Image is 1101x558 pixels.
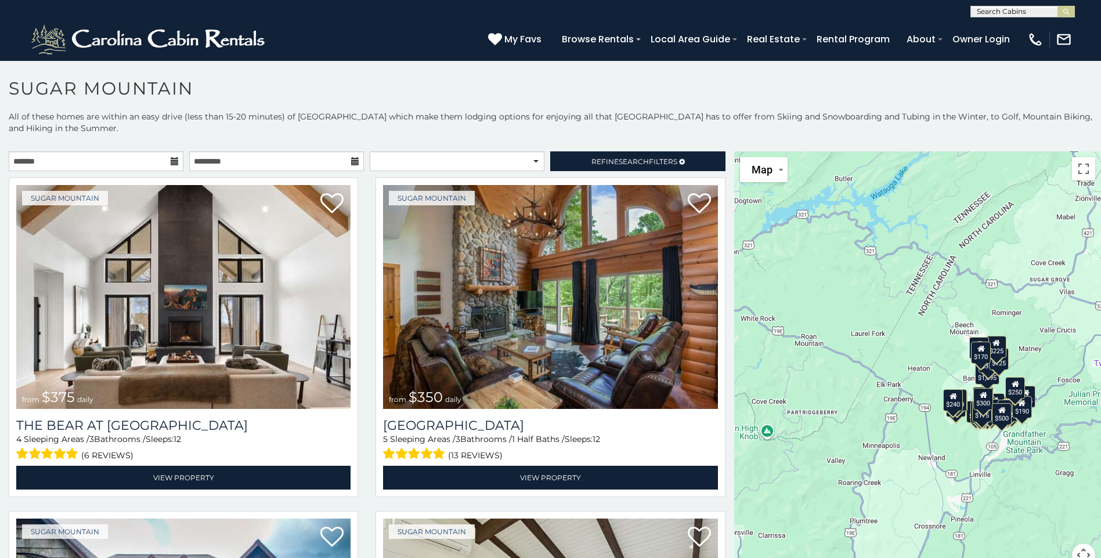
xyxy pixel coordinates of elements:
span: 12 [174,434,181,444]
a: Sugar Mountain [22,191,108,205]
img: White-1-2.png [29,22,270,57]
span: from [22,395,39,404]
div: Sleeping Areas / Bathrooms / Sleeps: [16,433,351,463]
span: My Favs [504,32,542,46]
span: (6 reviews) [81,448,133,463]
a: My Favs [488,32,544,47]
a: Real Estate [741,29,806,49]
div: $155 [1016,386,1035,408]
div: $1,095 [975,363,999,385]
a: Add to favorites [688,192,711,216]
a: Owner Login [947,29,1016,49]
a: Local Area Guide [645,29,736,49]
div: $125 [989,348,1009,370]
img: phone-regular-white.png [1027,31,1044,48]
div: $240 [969,337,989,359]
a: Browse Rentals [556,29,640,49]
div: $250 [1005,377,1025,399]
a: The Bear At Sugar Mountain from $375 daily [16,185,351,409]
a: Grouse Moor Lodge from $350 daily [383,185,717,409]
span: from [389,395,406,404]
a: View Property [383,466,717,490]
img: Grouse Moor Lodge [383,185,717,409]
div: $240 [943,389,963,411]
div: $225 [987,336,1006,358]
div: $155 [970,401,990,423]
a: About [901,29,941,49]
a: [GEOGRAPHIC_DATA] [383,418,717,433]
span: daily [445,395,461,404]
h3: Grouse Moor Lodge [383,418,717,433]
img: The Bear At Sugar Mountain [16,185,351,409]
div: $170 [971,342,991,364]
div: $190 [973,387,992,409]
span: 4 [16,434,21,444]
span: 5 [383,434,388,444]
span: $350 [409,389,443,405]
a: Sugar Mountain [389,524,475,539]
a: Sugar Mountain [22,524,108,539]
img: mail-regular-white.png [1056,31,1072,48]
div: $300 [973,388,993,410]
button: Toggle fullscreen view [1072,157,1095,180]
a: View Property [16,466,351,490]
h3: The Bear At Sugar Mountain [16,418,351,433]
a: Rental Program [811,29,896,49]
div: $175 [972,400,992,422]
span: daily [77,395,93,404]
span: Map [752,164,772,176]
span: $375 [42,389,75,405]
div: $200 [985,393,1005,415]
div: $190 [1012,396,1032,418]
a: Add to favorites [688,526,711,550]
a: RefineSearchFilters [550,151,725,171]
a: Add to favorites [320,192,344,216]
div: $265 [974,387,994,409]
span: 3 [89,434,94,444]
div: Sleeping Areas / Bathrooms / Sleeps: [383,433,717,463]
div: $500 [992,403,1012,425]
span: 3 [456,434,460,444]
span: Refine Filters [591,157,677,166]
a: Add to favorites [320,526,344,550]
span: Search [619,157,649,166]
button: Change map style [740,157,788,182]
span: 12 [593,434,600,444]
span: (13 reviews) [448,448,503,463]
span: 1 Half Baths / [512,434,565,444]
a: The Bear At [GEOGRAPHIC_DATA] [16,418,351,433]
div: $195 [998,400,1017,422]
a: Sugar Mountain [389,191,475,205]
